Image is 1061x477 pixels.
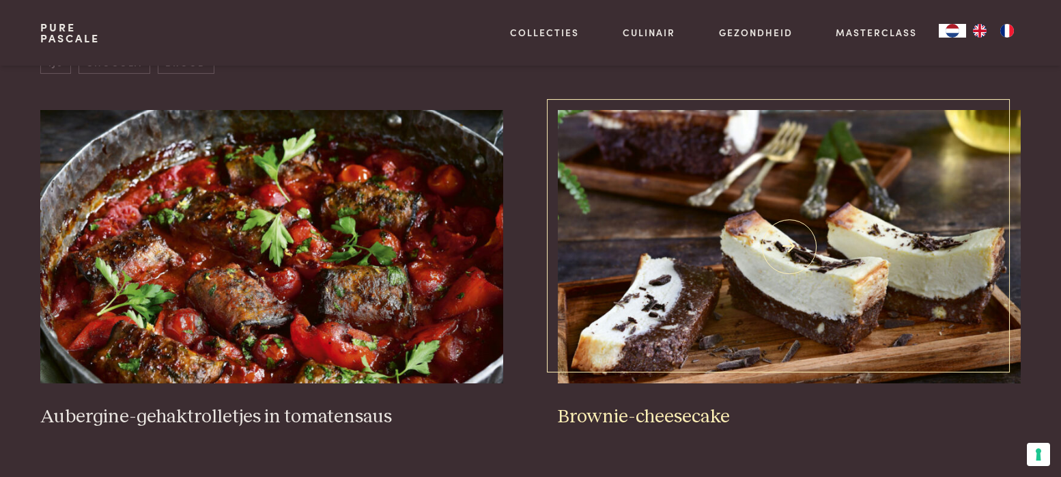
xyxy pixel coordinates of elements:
[558,110,1021,383] img: Brownie-cheesecake
[939,24,1021,38] aside: Language selected: Nederlands
[993,24,1021,38] a: FR
[966,24,1021,38] ul: Language list
[558,405,1021,429] h3: Brownie-cheesecake
[623,25,675,40] a: Culinair
[40,110,503,383] img: Aubergine-gehaktrolletjes in tomatensaus
[939,24,966,38] a: NL
[719,25,793,40] a: Gezondheid
[40,110,503,428] a: Aubergine-gehaktrolletjes in tomatensaus Aubergine-gehaktrolletjes in tomatensaus
[836,25,917,40] a: Masterclass
[40,405,503,429] h3: Aubergine-gehaktrolletjes in tomatensaus
[40,22,100,44] a: PurePascale
[939,24,966,38] div: Language
[1027,443,1050,466] button: Uw voorkeuren voor toestemming voor trackingtechnologieën
[558,110,1021,428] a: Brownie-cheesecake Brownie-cheesecake
[966,24,993,38] a: EN
[510,25,579,40] a: Collecties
